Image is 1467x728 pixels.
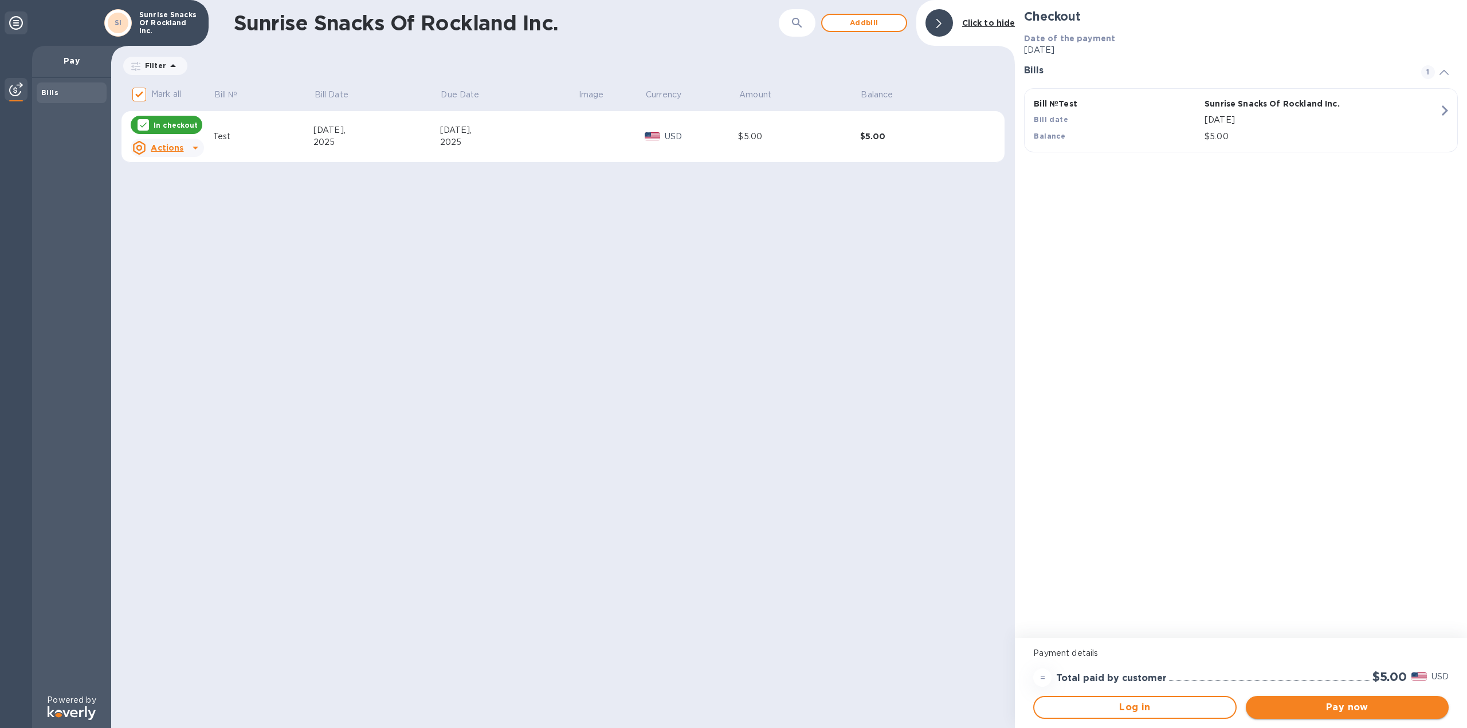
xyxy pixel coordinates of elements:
[151,143,183,152] u: Actions
[860,131,982,142] div: $5.00
[313,136,440,148] div: 2025
[213,131,313,143] div: Test
[214,89,253,101] span: Bill №
[1044,701,1226,714] span: Log in
[1024,65,1407,76] h3: Bills
[313,124,440,136] div: [DATE],
[440,124,578,136] div: [DATE],
[962,18,1015,27] b: Click to hide
[315,89,348,101] p: Bill Date
[315,89,363,101] span: Bill Date
[441,89,479,101] p: Due Date
[151,88,181,100] p: Mark all
[1205,131,1439,143] p: $5.00
[1034,98,1200,109] p: Bill № Test
[440,136,578,148] div: 2025
[441,89,494,101] span: Due Date
[1372,670,1407,684] h2: $5.00
[739,89,771,101] p: Amount
[234,11,699,35] h1: Sunrise Snacks Of Rockland Inc.
[1024,88,1458,152] button: Bill №TestSunrise Snacks Of Rockland Inc.Bill date[DATE]Balance$5.00
[214,89,238,101] p: Bill №
[41,88,58,97] b: Bills
[41,55,102,66] p: Pay
[1255,701,1439,714] span: Pay now
[115,18,122,27] b: SI
[1024,9,1458,23] h2: Checkout
[1205,98,1371,109] p: Sunrise Snacks Of Rockland Inc.
[861,89,893,101] p: Balance
[1034,132,1065,140] b: Balance
[646,89,681,101] p: Currency
[48,706,96,720] img: Logo
[47,694,96,706] p: Powered by
[665,131,739,143] p: USD
[139,11,197,35] p: Sunrise Snacks Of Rockland Inc.
[140,61,166,70] p: Filter
[1421,65,1435,79] span: 1
[861,89,908,101] span: Balance
[1205,114,1439,126] p: [DATE]
[1033,668,1052,687] div: =
[831,16,897,30] span: Add bill
[739,89,786,101] span: Amount
[821,14,907,32] button: Addbill
[1024,34,1115,43] b: Date of the payment
[1024,44,1458,56] p: [DATE]
[154,120,198,130] p: In checkout
[1056,673,1167,684] h3: Total paid by customer
[645,132,660,140] img: USD
[579,89,604,101] p: Image
[1033,696,1236,719] button: Log in
[1034,115,1068,124] b: Bill date
[1431,671,1449,683] p: USD
[1411,672,1427,680] img: USD
[1033,647,1449,659] p: Payment details
[738,131,860,143] div: $5.00
[1246,696,1449,719] button: Pay now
